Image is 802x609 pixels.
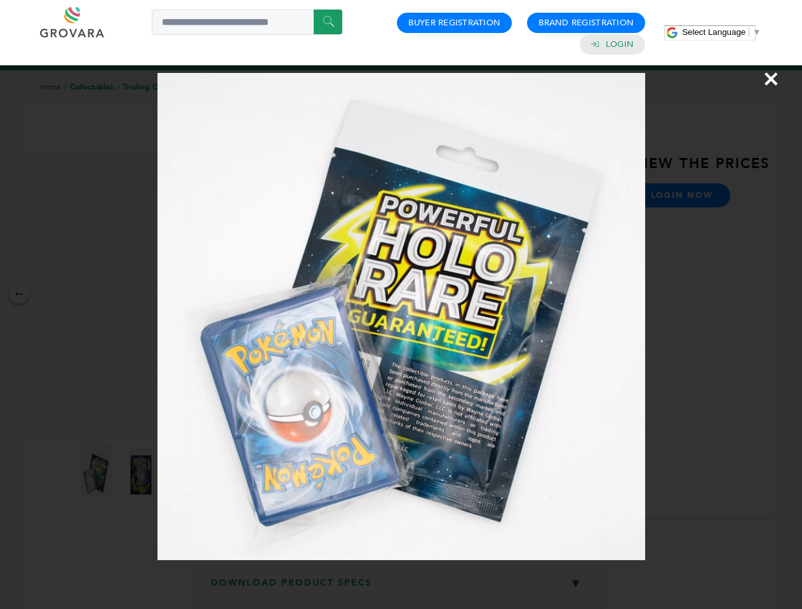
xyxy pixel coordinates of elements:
[538,17,634,29] a: Brand Registration
[606,39,634,50] a: Login
[157,73,645,560] img: Image Preview
[752,27,761,37] span: ▼
[682,27,761,37] a: Select Language​
[763,61,780,96] span: ×
[152,10,342,35] input: Search a product or brand...
[749,27,749,37] span: ​
[682,27,745,37] span: Select Language
[408,17,500,29] a: Buyer Registration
